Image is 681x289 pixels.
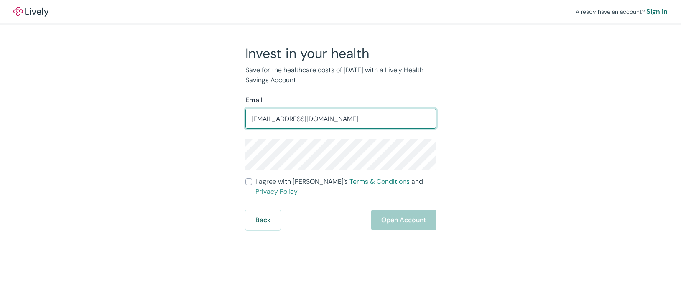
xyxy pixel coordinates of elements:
[576,7,668,17] div: Already have an account?
[255,187,298,196] a: Privacy Policy
[245,95,263,105] label: Email
[245,210,281,230] button: Back
[245,45,436,62] h2: Invest in your health
[13,7,48,17] img: Lively
[349,177,410,186] a: Terms & Conditions
[13,7,48,17] a: LivelyLively
[646,7,668,17] a: Sign in
[255,177,436,197] span: I agree with [PERSON_NAME]’s and
[245,65,436,85] p: Save for the healthcare costs of [DATE] with a Lively Health Savings Account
